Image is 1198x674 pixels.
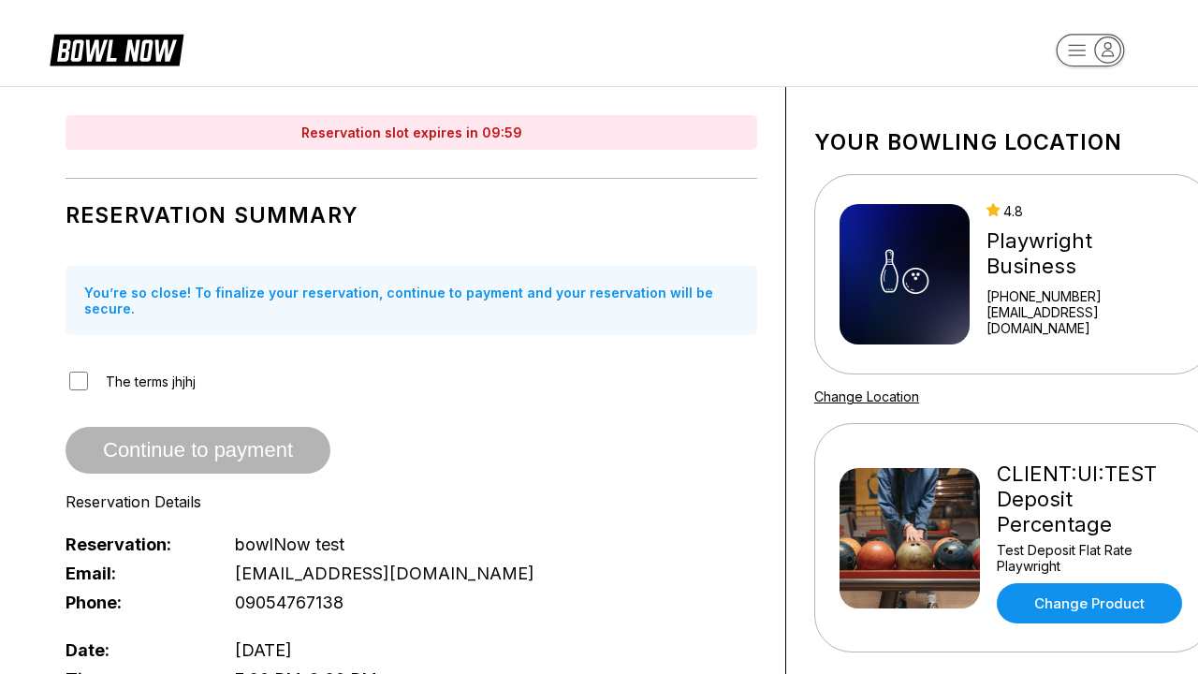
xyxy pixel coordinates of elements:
[66,535,204,554] span: Reservation:
[66,564,204,583] span: Email:
[66,593,204,612] span: Phone:
[106,374,196,389] span: The terms jhjhj
[66,115,757,150] div: Reservation slot expires in 09:59
[235,593,343,612] span: 09054767138
[997,542,1187,574] div: Test Deposit Flat Rate Playwright
[840,468,980,608] img: CLIENT:UI:TEST Deposit Percentage
[66,492,757,511] div: Reservation Details
[814,388,919,404] a: Change Location
[235,535,344,554] span: bowlNow test
[66,202,757,228] h1: Reservation Summary
[66,640,204,660] span: Date:
[235,564,534,583] span: [EMAIL_ADDRESS][DOMAIN_NAME]
[986,304,1187,336] a: [EMAIL_ADDRESS][DOMAIN_NAME]
[840,204,970,344] img: Playwright Business
[986,203,1187,219] div: 4.8
[997,583,1182,623] a: Change Product
[66,266,757,335] div: You’re so close! To finalize your reservation, continue to payment and your reservation will be s...
[986,288,1187,304] div: [PHONE_NUMBER]
[235,640,292,660] span: [DATE]
[997,462,1187,537] div: CLIENT:UI:TEST Deposit Percentage
[986,228,1187,279] div: Playwright Business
